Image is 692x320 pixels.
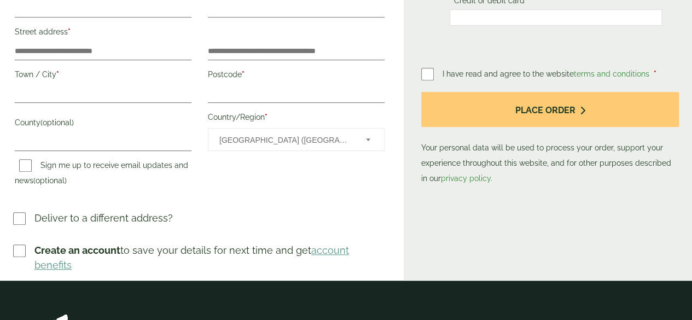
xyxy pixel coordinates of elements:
strong: Create an account [34,245,120,256]
label: Street address [15,24,191,43]
label: Country/Region [208,109,385,128]
span: United Kingdom (UK) [219,129,351,152]
iframe: Secure card payment input frame [453,13,659,22]
abbr: required [68,27,71,36]
label: Town / City [15,67,191,85]
p: Deliver to a different address? [34,211,173,225]
p: Your personal data will be used to process your order, support your experience throughout this we... [421,92,679,187]
span: Country/Region [208,128,385,151]
abbr: required [265,113,268,121]
span: I have read and agree to the website [443,69,652,78]
button: Place order [421,92,679,127]
a: terms and conditions [574,69,649,78]
abbr: required [242,70,245,79]
span: (optional) [33,176,67,185]
input: Sign me up to receive email updates and news(optional) [19,159,32,172]
label: Postcode [208,67,385,85]
a: account benefits [34,245,349,271]
abbr: required [56,70,59,79]
a: privacy policy [441,174,491,183]
span: (optional) [40,118,74,127]
label: Sign me up to receive email updates and news [15,161,188,188]
label: County [15,115,191,133]
p: to save your details for next time and get [34,243,386,272]
abbr: required [654,69,656,78]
